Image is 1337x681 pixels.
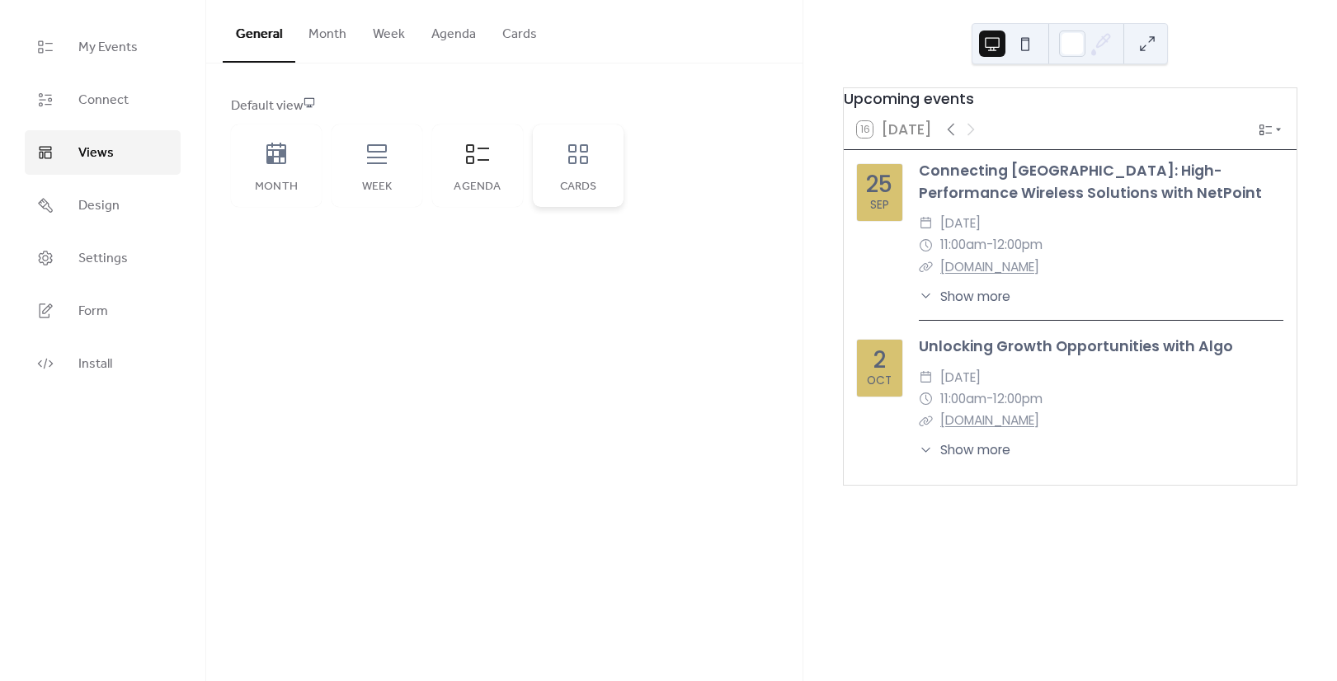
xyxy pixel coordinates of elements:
[870,200,889,211] div: Sep
[940,258,1039,275] a: [DOMAIN_NAME]
[919,213,934,234] div: ​
[247,181,305,194] div: Month
[78,249,128,269] span: Settings
[919,440,1010,459] button: ​Show more
[919,287,934,306] div: ​
[867,375,892,387] div: Oct
[940,367,981,388] span: [DATE]
[993,234,1043,256] span: 12:00pm
[231,96,774,116] div: Default view
[919,287,1010,306] button: ​Show more
[919,256,934,278] div: ​
[919,440,934,459] div: ​
[78,196,120,216] span: Design
[940,287,1010,306] span: Show more
[78,38,138,58] span: My Events
[25,183,181,228] a: Design
[25,236,181,280] a: Settings
[25,341,181,386] a: Install
[919,161,1262,202] a: Connecting [GEOGRAPHIC_DATA]: High-Performance Wireless Solutions with NetPoint
[449,181,506,194] div: Agenda
[919,367,934,388] div: ​
[873,349,886,372] div: 2
[25,77,181,122] a: Connect
[549,181,607,194] div: Cards
[986,388,993,410] span: -
[919,388,934,410] div: ​
[844,88,1297,110] div: Upcoming events
[940,388,986,410] span: 11:00am
[25,130,181,175] a: Views
[919,410,934,431] div: ​
[940,213,981,234] span: [DATE]
[348,181,406,194] div: Week
[25,25,181,69] a: My Events
[919,234,934,256] div: ​
[940,440,1010,459] span: Show more
[993,388,1043,410] span: 12:00pm
[78,302,108,322] span: Form
[78,91,129,110] span: Connect
[78,355,112,374] span: Install
[919,336,1233,356] a: Unlocking Growth Opportunities with Algo
[25,289,181,333] a: Form
[940,411,1039,429] a: [DOMAIN_NAME]
[940,234,986,256] span: 11:00am
[78,143,114,163] span: Views
[866,173,892,196] div: 25
[986,234,993,256] span: -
